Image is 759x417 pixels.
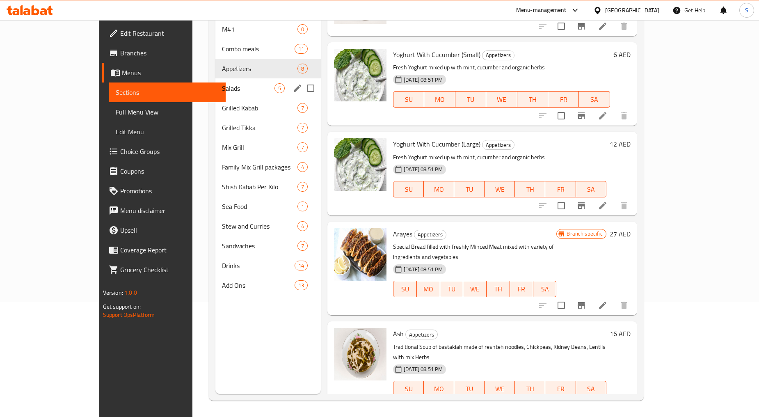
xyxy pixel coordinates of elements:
button: FR [545,381,576,397]
span: Drinks [222,261,295,270]
a: Sections [109,82,226,102]
img: Arayes [334,228,386,281]
div: items [295,44,308,54]
span: TH [518,183,542,195]
span: 4 [298,163,307,171]
span: 13 [295,282,307,289]
div: items [297,202,308,211]
button: Branch-specific-item [572,296,591,315]
span: TU [459,94,483,105]
span: Appetizers [406,330,437,339]
a: Edit menu item [598,300,608,310]
div: items [297,221,308,231]
span: Arayes [393,228,412,240]
button: delete [614,16,634,36]
button: TH [517,91,548,108]
div: Sea Food1 [215,197,321,216]
span: 8 [298,65,307,73]
span: Yoghurt With Cucumber (Small) [393,48,480,61]
button: FR [545,181,576,197]
span: Coupons [120,166,219,176]
div: Family Mix Grill packages4 [215,157,321,177]
button: WE [485,381,515,397]
span: 11 [295,45,307,53]
span: Choice Groups [120,147,219,156]
span: Select to update [553,18,570,35]
button: SA [576,381,606,397]
div: items [297,103,308,113]
a: Upsell [102,220,226,240]
div: items [297,64,308,73]
div: Salads [222,83,274,93]
span: Shish Kabab Per Kilo [222,182,297,192]
div: Menu-management [516,5,567,15]
span: 14 [295,262,307,270]
div: Add Ons13 [215,275,321,295]
a: Coverage Report [102,240,226,260]
span: Upsell [120,225,219,235]
span: SU [397,283,414,295]
a: Edit menu item [598,111,608,121]
div: Combo meals11 [215,39,321,59]
span: Stew and Curries [222,221,297,231]
span: Appetizers [482,140,514,150]
span: MO [420,283,437,295]
span: WE [488,183,512,195]
span: Menu disclaimer [120,206,219,215]
span: 7 [298,144,307,151]
button: SU [393,91,424,108]
span: TH [518,383,542,395]
div: Salads5edit [215,78,321,98]
div: Appetizers8 [215,59,321,78]
button: TH [487,281,510,297]
span: [DATE] 08:51 PM [400,76,446,84]
button: SU [393,181,424,197]
a: Branches [102,43,226,63]
p: Fresh Yoghurt mixed up with mint, cucumber and organic herbs [393,152,606,163]
div: Drinks14 [215,256,321,275]
button: SA [533,281,557,297]
button: FR [548,91,579,108]
div: items [297,123,308,133]
h6: 6 AED [613,49,631,60]
button: SU [393,381,424,397]
button: delete [614,296,634,315]
span: Version: [103,287,123,298]
span: SA [582,94,606,105]
span: 1 [298,203,307,211]
span: Full Menu View [116,107,219,117]
a: Menus [102,63,226,82]
span: 4 [298,222,307,230]
div: Combo meals [222,44,295,54]
div: Mix Grill7 [215,137,321,157]
span: TU [457,183,481,195]
span: Appetizers [482,50,514,60]
span: M41 [222,24,297,34]
span: Sea Food [222,202,297,211]
span: [DATE] 08:51 PM [400,165,446,173]
span: Grocery Checklist [120,265,219,275]
span: MO [427,183,451,195]
nav: Menu sections [215,16,321,298]
span: TH [521,94,545,105]
a: Edit menu item [598,21,608,31]
span: Edit Restaurant [120,28,219,38]
span: SA [579,383,603,395]
div: items [297,142,308,152]
span: Select to update [553,107,570,124]
span: SU [397,94,421,105]
div: items [297,162,308,172]
span: Appetizers [222,64,297,73]
button: TH [515,181,545,197]
button: Branch-specific-item [572,106,591,126]
span: Grilled Tikka [222,123,297,133]
button: TU [454,181,485,197]
span: FR [549,383,572,395]
span: [DATE] 08:51 PM [400,266,446,273]
span: Add Ons [222,280,295,290]
div: Shish Kabab Per Kilo7 [215,177,321,197]
a: Promotions [102,181,226,201]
